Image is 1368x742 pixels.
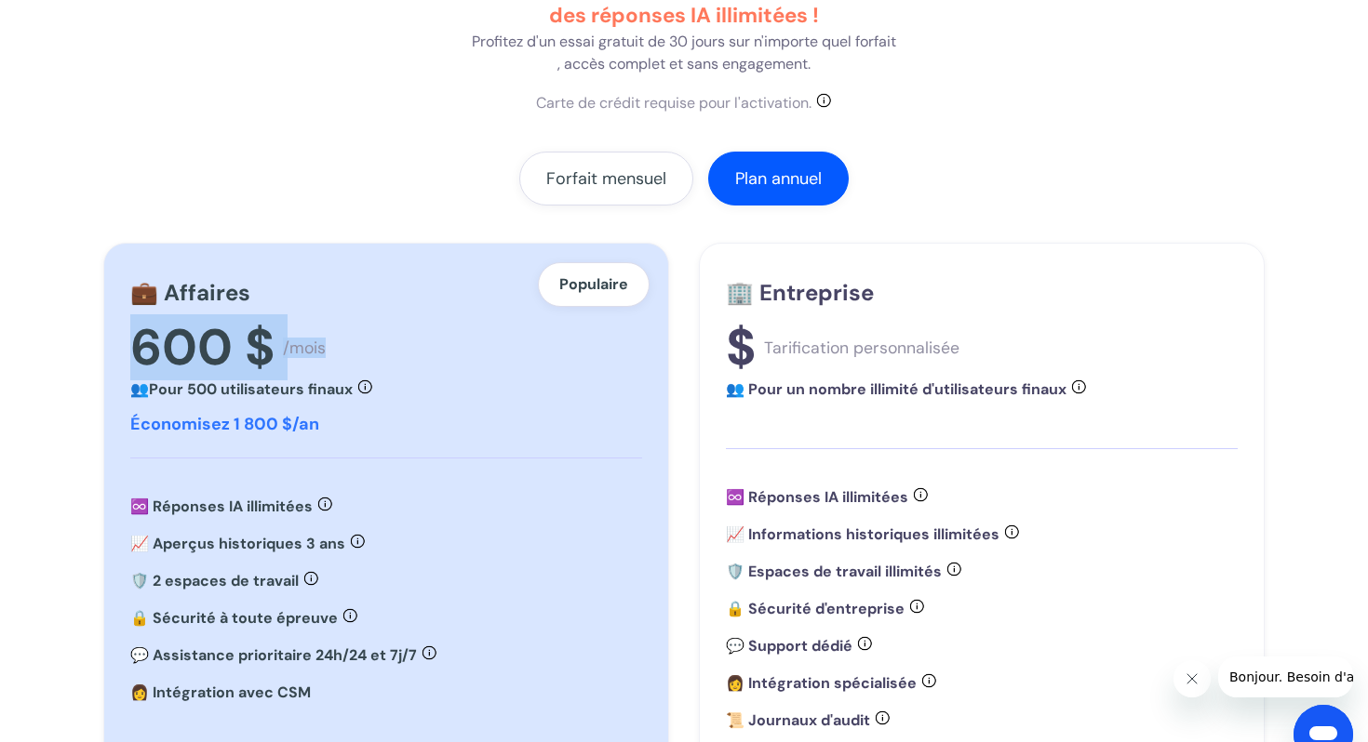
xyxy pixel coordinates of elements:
[536,93,811,113] font: Carte de crédit requise pour l'activation.
[726,487,908,507] font: ♾️ Réponses IA illimitées
[130,497,313,516] font: ♾️ Réponses IA illimitées
[472,32,896,51] font: Profitez d'un essai gratuit de 30 jours sur n'importe quel forfait
[726,278,874,307] font: 🏢 Entreprise
[726,314,757,380] font: $
[130,413,319,435] font: Économisez 1 800 $/an
[726,710,870,730] font: 📜 Journaux d'audit
[283,338,326,358] font: /mois
[130,278,250,307] font: 💼 Affaires
[130,314,275,380] font: 600 $
[130,682,311,702] font: 👩 Intégration avec CSM
[726,599,905,618] font: 🔒 Sécurité d'entreprise
[546,167,666,190] font: Forfait mensuel
[557,54,811,73] font: , accès complet et sans engagement.
[726,636,852,656] font: 💬 Support dédié
[149,379,353,399] font: Pour 500 utilisateurs finaux
[130,608,338,628] font: 🔒 Sécurité à toute épreuve
[726,524,999,544] font: 📈 Informations historiques illimitées
[130,645,417,665] font: 💬 Assistance prioritaire 24h/24 et 7j/7
[735,167,822,190] font: Plan annuel
[130,571,299,590] font: 🛡️ 2 espaces de travail
[130,379,149,399] font: 👥
[726,379,1066,399] font: 👥 Pour un nombre illimité d'utilisateurs finaux
[130,534,345,553] font: 📈 Aperçus historiques 3 ans
[726,562,942,581] font: 🛡️ Espaces de travail illimités
[764,338,959,358] font: Tarification personnalisée
[726,673,917,693] font: 👩 Intégration spécialisée
[1174,660,1211,697] iframe: Fermer le message
[559,274,628,294] font: Populaire
[11,13,168,28] font: Bonjour. Besoin d'aide ?
[1218,656,1353,697] iframe: Message de la compagnie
